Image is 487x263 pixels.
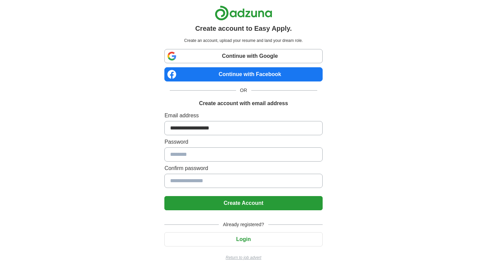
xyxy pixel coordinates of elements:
img: Adzuna logo [215,5,272,21]
span: Already registered? [219,221,268,228]
a: Continue with Facebook [164,67,322,81]
a: Return to job advert [164,255,322,261]
span: OR [236,87,251,94]
button: Create Account [164,196,322,210]
h1: Create account to Easy Apply. [195,23,292,33]
p: Create an account, upload your resume and land your dream role. [166,38,321,44]
label: Password [164,138,322,146]
h1: Create account with email address [199,99,288,107]
a: Continue with Google [164,49,322,63]
label: Email address [164,112,322,120]
a: Login [164,236,322,242]
button: Login [164,232,322,246]
label: Confirm password [164,164,322,172]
